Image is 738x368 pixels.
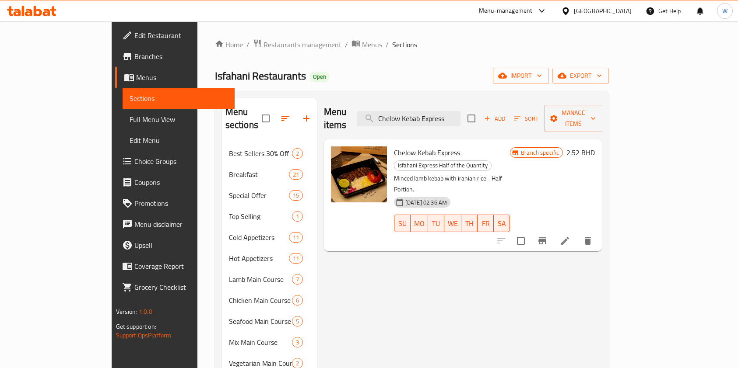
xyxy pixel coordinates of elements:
button: SA [494,215,510,232]
span: 1 [292,212,302,221]
button: TU [428,215,444,232]
input: search [357,111,460,126]
span: Select section [462,109,481,128]
button: Add [481,112,509,125]
span: W [722,6,727,16]
li: / [246,39,250,50]
nav: breadcrumb [215,39,609,50]
a: Edit Restaurant [115,25,235,46]
div: items [292,295,303,306]
div: items [289,232,303,243]
span: SA [497,217,506,230]
span: 5 [292,317,302,326]
a: Sections [123,88,235,109]
div: Top Selling1 [222,206,317,227]
button: export [552,68,609,84]
div: Lamb Main Course7 [222,269,317,290]
div: Menu-management [479,6,533,16]
span: Restaurants management [264,39,341,50]
a: Grocery Checklist [115,277,235,298]
span: TU [432,217,441,230]
span: Seafood Main Course [229,316,292,326]
span: Breakfast [229,169,289,180]
a: Branches [115,46,235,67]
li: / [386,39,389,50]
span: Mix Main Course [229,337,292,347]
span: TH [465,217,474,230]
div: items [292,316,303,326]
div: Cold Appetizers11 [222,227,317,248]
span: 7 [292,275,302,284]
div: Chicken Main Course6 [222,290,317,311]
span: Sort items [509,112,544,125]
span: Sort sections [275,108,296,129]
button: SU [394,215,411,232]
span: Sections [392,39,417,50]
span: Choice Groups [134,156,228,167]
div: items [289,253,303,264]
button: MO [411,215,428,232]
span: Menu disclaimer [134,219,228,229]
span: Cold Appetizers [229,232,289,243]
span: Sections [130,93,228,104]
span: Version: [116,306,137,317]
div: Hot Appetizers11 [222,248,317,269]
span: MO [414,217,425,230]
a: Menus [115,67,235,88]
span: 2 [292,149,302,158]
div: Seafood Main Course5 [222,311,317,332]
span: 6 [292,296,302,305]
h6: 2.52 BHD [566,146,595,159]
span: Full Menu View [130,114,228,125]
li: / [345,39,348,50]
button: Sort [512,112,541,125]
a: Restaurants management [253,39,341,50]
span: 11 [289,254,302,263]
span: FR [481,217,490,230]
button: TH [461,215,478,232]
span: 2 [292,359,302,368]
span: [DATE] 02:36 AM [402,198,450,207]
span: Branch specific [517,149,562,157]
div: items [292,274,303,285]
span: 11 [289,233,302,242]
span: SU [398,217,407,230]
span: Grocery Checklist [134,282,228,292]
span: Top Selling [229,211,292,222]
a: Upsell [115,235,235,256]
span: Lamb Main Course [229,274,292,285]
div: Special Offer15 [222,185,317,206]
h2: Menu items [324,105,347,132]
span: Branches [134,51,228,62]
span: Best Sellers 30% Off [229,148,292,159]
span: export [559,70,602,81]
a: Promotions [115,193,235,214]
span: Edit Menu [130,135,228,146]
span: 3 [292,338,302,347]
span: Coupons [134,177,228,187]
span: Chelow Kebab Express [394,146,460,159]
span: Get support on: [116,321,156,332]
img: Chelow Kebab Express [331,146,387,202]
a: Choice Groups [115,151,235,172]
button: Manage items [544,105,603,132]
div: Breakfast21 [222,164,317,185]
a: Menu disclaimer [115,214,235,235]
a: Coverage Report [115,256,235,277]
span: Upsell [134,240,228,250]
div: Best Sellers 30% Off2 [222,143,317,164]
h2: Menu sections [225,105,262,132]
span: import [500,70,542,81]
span: Isfahani Express Half of the Quantity [394,160,491,170]
span: 21 [289,170,302,179]
a: Edit Menu [123,130,235,151]
a: Menus [351,39,382,50]
span: Open [309,73,330,80]
p: Minced lamb kebab with iranian rice - Half Portion. [394,173,510,195]
span: 15 [289,191,302,200]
